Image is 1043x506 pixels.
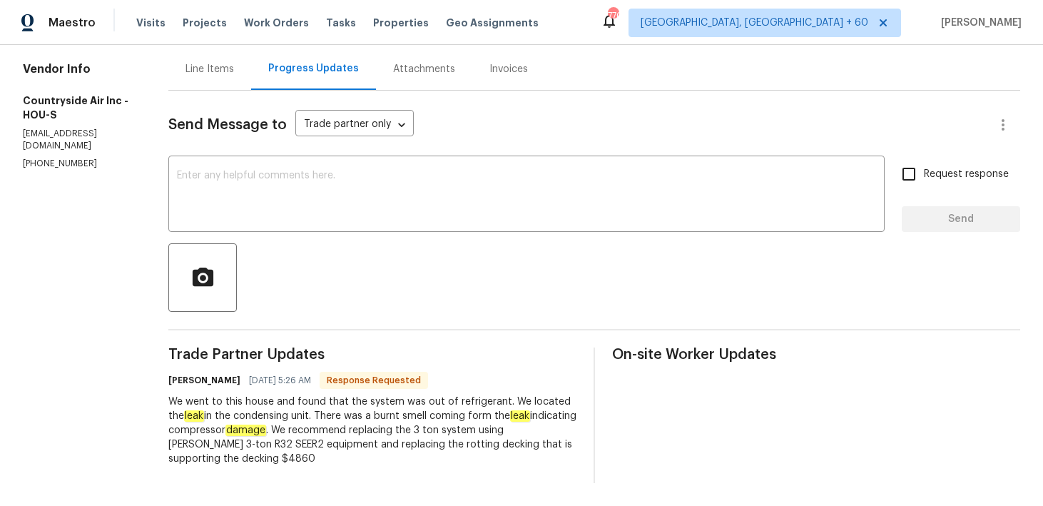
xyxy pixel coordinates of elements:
span: [GEOGRAPHIC_DATA], [GEOGRAPHIC_DATA] + 60 [641,16,868,30]
span: [PERSON_NAME] [935,16,1022,30]
span: [DATE] 5:26 AM [249,373,311,388]
span: Send Message to [168,118,287,132]
span: Properties [373,16,429,30]
span: Maestro [49,16,96,30]
span: Request response [924,167,1009,182]
div: Invoices [489,62,528,76]
span: Geo Assignments [446,16,539,30]
div: 770 [608,9,618,23]
span: On-site Worker Updates [612,348,1020,362]
div: Attachments [393,62,455,76]
span: Response Requested [321,373,427,388]
h4: Vendor Info [23,62,134,76]
em: leak [510,410,530,422]
div: Progress Updates [268,61,359,76]
div: Trade partner only [295,113,414,137]
h5: Countryside Air Inc - HOU-S [23,93,134,122]
em: leak [184,410,204,422]
span: Trade Partner Updates [168,348,576,362]
span: Projects [183,16,227,30]
p: [PHONE_NUMBER] [23,158,134,170]
div: Line Items [185,62,234,76]
em: damage [225,425,266,436]
span: Work Orders [244,16,309,30]
h6: [PERSON_NAME] [168,373,240,388]
span: Visits [136,16,166,30]
span: Tasks [326,18,356,28]
div: We went to this house and found that the system was out of refrigerant. We located the in the con... [168,395,576,466]
p: [EMAIL_ADDRESS][DOMAIN_NAME] [23,128,134,152]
